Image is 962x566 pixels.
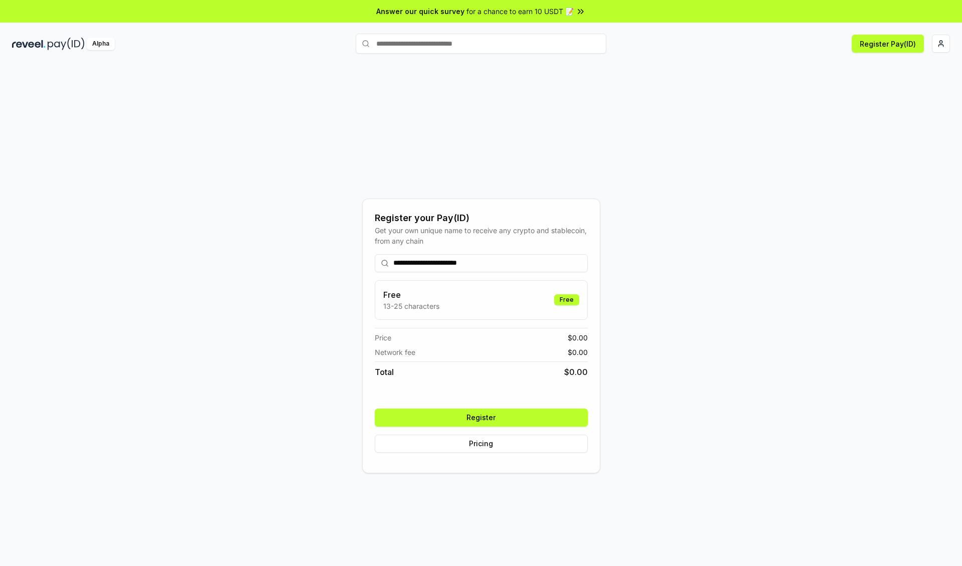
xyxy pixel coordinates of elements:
[375,211,588,225] div: Register your Pay(ID)
[375,409,588,427] button: Register
[852,35,924,53] button: Register Pay(ID)
[87,38,115,50] div: Alpha
[375,332,391,343] span: Price
[376,6,464,17] span: Answer our quick survey
[568,347,588,357] span: $ 0.00
[375,225,588,246] div: Get your own unique name to receive any crypto and stablecoin, from any chain
[383,289,439,301] h3: Free
[554,294,579,305] div: Free
[375,435,588,453] button: Pricing
[466,6,574,17] span: for a chance to earn 10 USDT 📝
[375,347,415,357] span: Network fee
[375,366,394,378] span: Total
[564,366,588,378] span: $ 0.00
[568,332,588,343] span: $ 0.00
[48,38,85,50] img: pay_id
[12,38,46,50] img: reveel_dark
[383,301,439,311] p: 13-25 characters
